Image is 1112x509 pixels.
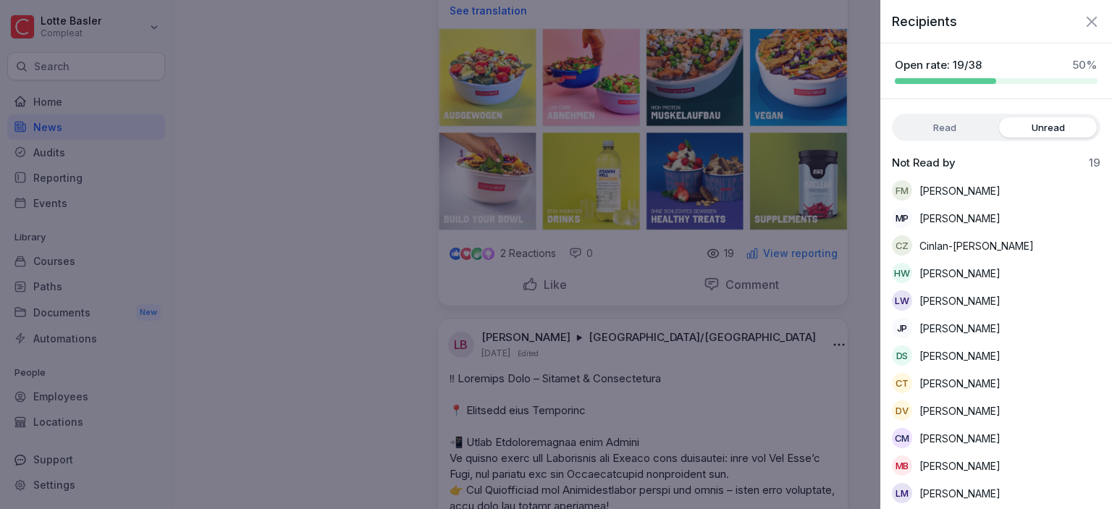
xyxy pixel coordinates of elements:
[892,263,912,283] div: HW
[892,428,912,448] div: CM
[919,211,1001,226] p: [PERSON_NAME]
[895,58,982,72] p: Open rate: 19/38
[892,290,912,311] div: LW
[919,458,1001,474] p: [PERSON_NAME]
[892,235,912,256] div: CZ
[892,455,912,476] div: MB
[892,156,956,170] p: Not Read by
[919,486,1001,501] p: [PERSON_NAME]
[919,293,1001,308] p: [PERSON_NAME]
[919,431,1001,446] p: [PERSON_NAME]
[919,321,1001,336] p: [PERSON_NAME]
[1089,156,1100,170] p: 19
[919,266,1001,281] p: [PERSON_NAME]
[919,348,1001,363] p: [PERSON_NAME]
[892,400,912,421] div: DV
[892,12,957,31] p: Recipients
[919,183,1001,198] p: [PERSON_NAME]
[999,117,1097,138] label: Unread
[919,403,1001,418] p: [PERSON_NAME]
[892,180,912,201] div: FM
[1072,58,1098,72] p: 50 %
[892,373,912,393] div: CT
[892,483,912,503] div: LM
[896,117,993,138] label: Read
[892,318,912,338] div: JP
[892,345,912,366] div: DS
[919,376,1001,391] p: [PERSON_NAME]
[892,208,912,228] div: MP
[919,238,1034,253] p: Cinlan-[PERSON_NAME]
